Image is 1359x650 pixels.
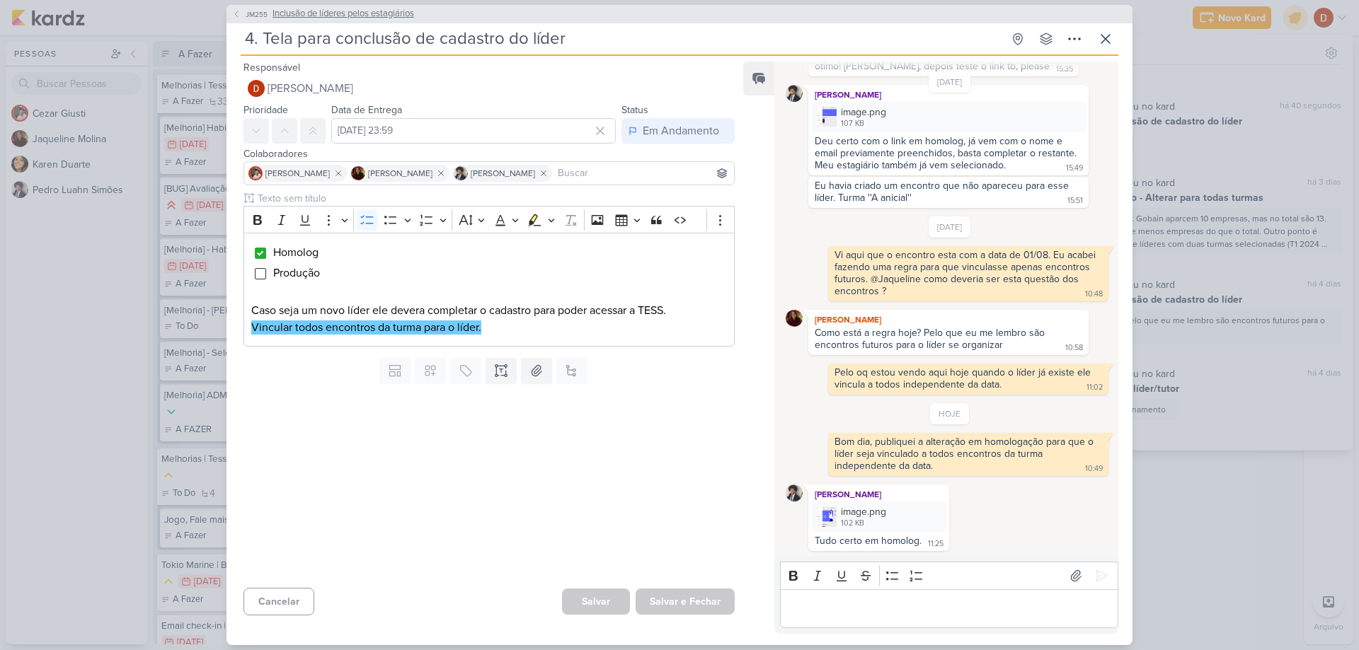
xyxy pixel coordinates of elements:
[841,518,886,529] div: 102 KB
[243,76,735,101] button: [PERSON_NAME]
[1085,289,1103,300] div: 10:48
[621,118,735,144] button: Em Andamento
[1066,163,1083,174] div: 15:49
[780,589,1118,628] div: Editor editing area: main
[243,588,314,615] button: Cancelar
[454,166,468,180] img: Pedro Luahn Simões
[841,504,886,519] div: image.png
[811,88,1086,102] div: [PERSON_NAME]
[255,191,735,206] input: Texto sem título
[331,118,616,144] input: Select a date
[241,26,1002,52] input: Kard Sem Título
[251,302,727,319] p: Caso seja um novo líder ele devera completar o cadastro para poder acessar a TESS.
[243,233,735,347] div: Editor editing area: main
[621,104,648,116] label: Status
[841,118,886,129] div: 107 KB
[811,313,1086,327] div: [PERSON_NAME]
[1086,382,1103,393] div: 11:02
[268,80,353,97] span: [PERSON_NAME]
[1067,195,1083,207] div: 15:51
[265,167,330,180] span: [PERSON_NAME]
[815,135,1079,171] div: Deu certo com o link em homolog, já vem com o nome e email previamente preenchidos, basta complet...
[243,62,300,74] label: Responsável
[351,166,365,180] img: Jaqueline Molina
[817,507,837,527] img: Vm9Gi169X3S94hYzYaqh3Cz7kDaozz1mHmk77jMP.png
[643,122,719,139] div: Em Andamento
[811,501,946,532] div: image.png
[273,266,320,280] span: Produção
[368,167,432,180] span: [PERSON_NAME]
[243,206,735,233] div: Editor toolbar
[243,104,288,116] label: Prioridade
[1056,64,1073,75] div: 15:35
[835,366,1094,390] div: Pelo oq estou vendo aqui hoje quando o líder já existe ele vincula a todos independente da data.
[815,535,922,547] div: Tudo certo em homolog.
[471,167,535,180] span: [PERSON_NAME]
[251,320,481,335] mark: Vincular todos encontros da turma para o líder.
[1065,342,1083,354] div: 10:58
[841,105,886,120] div: image.png
[780,562,1118,589] div: Editor toolbar
[786,85,803,102] img: Pedro Luahn Simões
[835,249,1099,297] div: Vi aqui que o encontro esta com a data de 01/08. Eu acabei fazendo uma regra para que vinculasse ...
[786,484,803,501] img: Pedro Luahn Simões
[815,327,1048,351] div: Como está a regra hoje? Pelo que eu me lembro são encontros futuros para o líder se organizar
[786,310,803,327] img: Jaqueline Molina
[555,165,731,182] input: Buscar
[1085,463,1103,475] div: 10:49
[248,166,263,180] img: Cezar Giusti
[243,146,735,161] div: Colaboradores
[817,107,837,127] img: OdLvtRm2FSUqZffHpWV5IoVExJIVSliBCkEaLLgc.png
[928,538,944,550] div: 11:25
[811,487,946,501] div: [PERSON_NAME]
[835,436,1096,472] div: Bom dia, publiquei a alteração em homologação para que o líder seja vinculado a todos encontros d...
[331,104,402,116] label: Data de Entrega
[273,245,319,260] span: Homolog
[815,180,1072,204] div: Eu havia criado um encontro que não apareceu para esse líder. Turma ''A anicial''
[811,102,1086,132] div: image.png
[248,80,265,97] img: Davi Elias Teixeira
[815,60,1050,72] div: otimo! [PERSON_NAME], depois teste o link tb, please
